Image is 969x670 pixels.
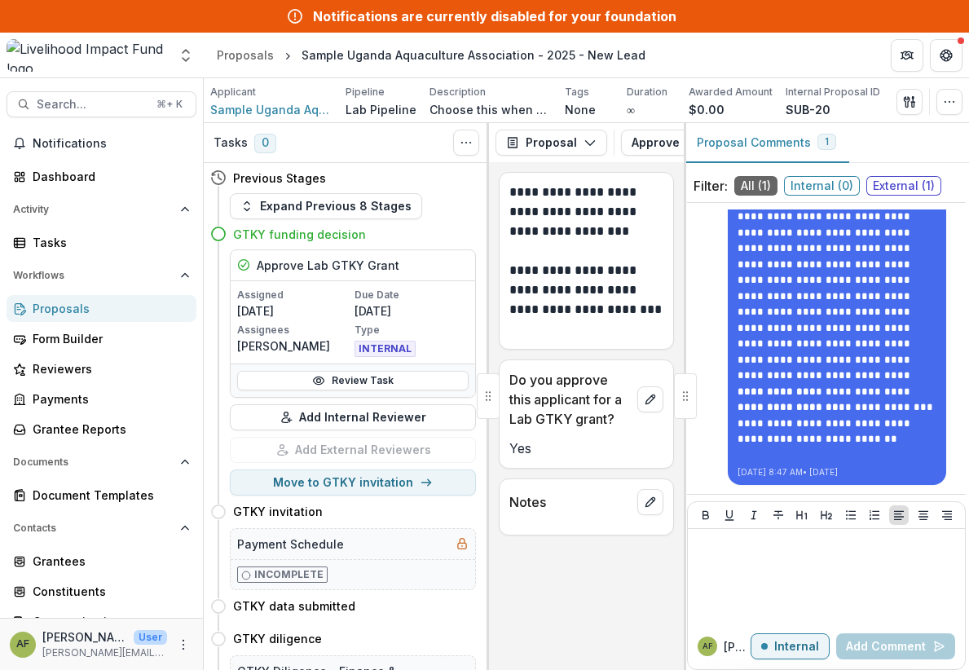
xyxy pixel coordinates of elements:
[637,489,663,515] button: edit
[7,449,196,475] button: Open Documents
[684,123,849,163] button: Proposal Comments
[233,630,322,647] h4: GTKY diligence
[33,390,183,408] div: Payments
[313,7,676,26] div: Notifications are currently disabled for your foundation
[174,635,193,655] button: More
[751,633,830,659] button: Internal
[16,639,29,650] div: Anna Fairbairn
[13,456,174,468] span: Documents
[7,262,196,289] button: Open Workflows
[930,39,962,72] button: Get Help
[33,613,183,630] div: Communications
[33,330,183,347] div: Form Builder
[233,226,366,243] h4: GTKY funding decision
[237,371,469,390] a: Review Task
[230,404,476,430] button: Add Internal Reviewer
[355,323,469,337] p: Type
[257,257,399,274] h5: Approve Lab GTKY Grant
[565,85,589,99] p: Tags
[694,176,728,196] p: Filter:
[33,234,183,251] div: Tasks
[233,597,355,615] h4: GTKY data submitted
[33,583,183,600] div: Constituents
[7,295,196,322] a: Proposals
[496,130,607,156] button: Proposal
[42,628,127,646] p: [PERSON_NAME]
[738,466,936,478] p: [DATE] 8:47 AM • [DATE]
[774,640,819,654] p: Internal
[13,522,174,534] span: Contacts
[33,487,183,504] div: Document Templates
[627,101,635,118] p: ∞
[7,548,196,575] a: Grantees
[509,439,663,458] p: Yes
[7,386,196,412] a: Payments
[7,416,196,443] a: Grantee Reports
[42,646,167,660] p: [PERSON_NAME][EMAIL_ADDRESS][PERSON_NAME][PERSON_NAME][DOMAIN_NAME]
[7,163,196,190] a: Dashboard
[33,300,183,317] div: Proposals
[769,505,788,525] button: Strike
[237,337,351,355] p: [PERSON_NAME]
[37,98,147,112] span: Search...
[355,288,469,302] p: Due Date
[696,505,716,525] button: Bold
[33,168,183,185] div: Dashboard
[7,608,196,635] a: Communications
[355,341,416,357] span: INTERNAL
[214,136,248,150] h3: Tasks
[33,553,183,570] div: Grantees
[153,95,186,113] div: ⌘ + K
[889,505,909,525] button: Align Left
[210,43,280,67] a: Proposals
[230,437,476,463] button: Add External Reviewers
[7,578,196,605] a: Constituents
[865,505,884,525] button: Ordered List
[784,176,860,196] span: Internal ( 0 )
[134,630,167,645] p: User
[724,638,751,655] p: [PERSON_NAME]
[509,370,631,429] p: Do you approve this applicant for a Lab GTKY grant?
[237,536,344,553] h5: Payment Schedule
[7,229,196,256] a: Tasks
[7,482,196,509] a: Document Templates
[7,196,196,223] button: Open Activity
[509,492,631,512] p: Notes
[346,101,416,118] p: Lab Pipeline
[866,176,941,196] span: External ( 1 )
[33,360,183,377] div: Reviewers
[689,85,773,99] p: Awarded Amount
[689,101,725,118] p: $0.00
[817,505,836,525] button: Heading 2
[703,642,713,650] div: Anna Fairbairn
[836,633,955,659] button: Add Comment
[7,325,196,352] a: Form Builder
[237,288,351,302] p: Assigned
[627,85,667,99] p: Duration
[841,505,861,525] button: Bullet List
[13,270,174,281] span: Workflows
[720,505,739,525] button: Underline
[429,101,552,118] p: Choose this when adding a new proposal to the first stage of a pipeline.
[734,176,777,196] span: All ( 1 )
[7,39,168,72] img: Livelihood Impact Fund logo
[621,130,834,156] button: Approve Lab GTKY Grant
[792,505,812,525] button: Heading 1
[233,170,326,187] h4: Previous Stages
[453,130,479,156] button: Toggle View Cancelled Tasks
[786,101,830,118] p: SUB-20
[210,101,333,118] a: Sample Uganda Aquaculture Association
[254,134,276,153] span: 0
[7,515,196,541] button: Open Contacts
[237,302,351,320] p: [DATE]
[565,101,596,118] p: None
[891,39,923,72] button: Partners
[355,302,469,320] p: [DATE]
[174,39,197,72] button: Open entity switcher
[7,130,196,156] button: Notifications
[13,204,174,215] span: Activity
[302,46,645,64] div: Sample Uganda Aquaculture Association - 2025 - New Lead
[744,505,764,525] button: Italicize
[7,91,196,117] button: Search...
[914,505,933,525] button: Align Center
